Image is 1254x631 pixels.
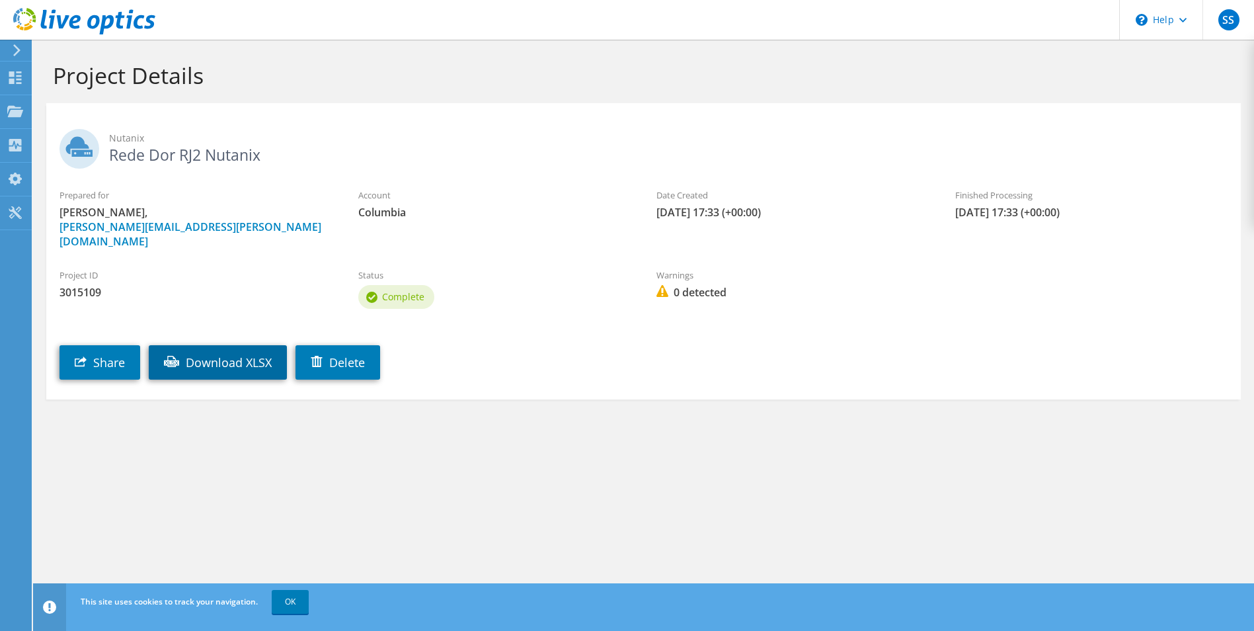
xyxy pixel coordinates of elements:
[295,345,380,380] a: Delete
[59,189,332,202] label: Prepared for
[656,269,929,282] label: Warnings
[656,205,929,220] span: [DATE] 17:33 (+00:00)
[81,596,258,607] span: This site uses cookies to track your navigation.
[955,205,1228,220] span: [DATE] 17:33 (+00:00)
[59,205,332,249] span: [PERSON_NAME],
[358,189,631,202] label: Account
[955,189,1228,202] label: Finished Processing
[59,220,321,249] a: [PERSON_NAME][EMAIL_ADDRESS][PERSON_NAME][DOMAIN_NAME]
[656,189,929,202] label: Date Created
[1136,14,1148,26] svg: \n
[53,62,1228,89] h1: Project Details
[59,285,332,300] span: 3015109
[382,290,424,303] span: Complete
[109,131,1228,146] span: Nutanix
[149,345,287,380] a: Download XLSX
[358,269,631,282] label: Status
[272,590,309,614] a: OK
[656,285,929,300] span: 0 detected
[1218,9,1239,30] span: SS
[59,345,140,380] a: Share
[59,269,332,282] label: Project ID
[59,129,1228,162] h2: Rede Dor RJ2 Nutanix
[358,205,631,220] span: Columbia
